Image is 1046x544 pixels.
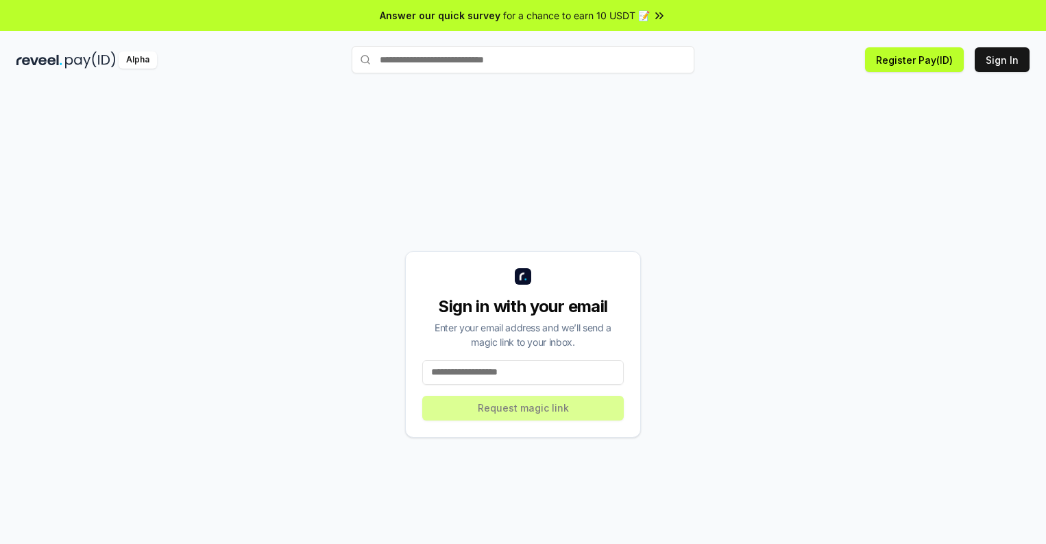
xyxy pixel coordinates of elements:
div: Enter your email address and we’ll send a magic link to your inbox. [422,320,624,349]
div: Sign in with your email [422,296,624,318]
button: Register Pay(ID) [865,47,964,72]
img: pay_id [65,51,116,69]
button: Sign In [975,47,1030,72]
img: reveel_dark [16,51,62,69]
div: Alpha [119,51,157,69]
span: for a chance to earn 10 USDT 📝 [503,8,650,23]
span: Answer our quick survey [380,8,500,23]
img: logo_small [515,268,531,285]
